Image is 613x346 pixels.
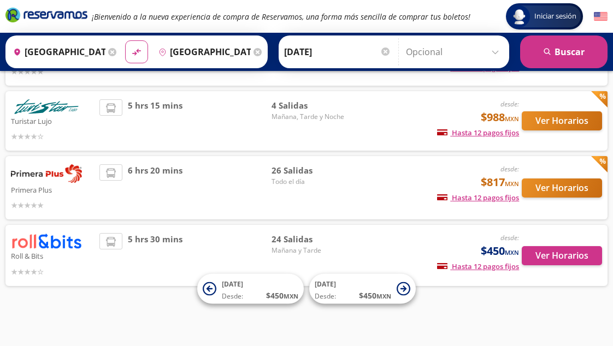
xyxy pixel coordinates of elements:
img: Turistar Lujo [11,99,82,114]
small: MXN [505,248,519,256]
img: Roll & Bits [11,233,82,249]
p: Roll & Bits [11,249,94,262]
button: English [594,10,608,23]
em: desde: [500,99,519,109]
span: Hasta 12 pagos fijos [437,193,519,202]
span: $450 [481,243,519,259]
a: Brand Logo [5,7,87,26]
button: Ver Horarios [522,178,602,198]
small: MXN [505,180,519,188]
button: Ver Horarios [522,246,602,265]
small: MXN [284,292,298,300]
em: ¡Bienvenido a la nueva experiencia de compra de Reservamos, una forma más sencilla de comprar tus... [92,11,470,22]
span: Desde: [222,291,243,301]
span: Iniciar sesión [530,11,581,22]
i: Brand Logo [5,7,87,23]
span: Todo el día [272,177,348,187]
span: $ 450 [266,290,298,301]
img: Primera Plus [11,164,82,183]
span: Desde: [315,291,336,301]
span: $988 [481,109,519,126]
span: 6 hrs 20 mins [128,164,182,211]
span: $ 450 [359,290,391,301]
small: MXN [505,115,519,123]
span: [DATE] [222,279,243,289]
span: [DATE] [315,279,336,289]
span: 4 Salidas [272,99,348,112]
span: 5 hrs 30 mins [128,233,182,277]
span: 5 hrs 15 mins [128,99,182,142]
small: MXN [376,292,391,300]
button: Ver Horarios [522,111,602,130]
input: Buscar Origen [9,38,105,65]
span: Hasta 12 pagos fijos [437,261,519,271]
button: [DATE]Desde:$450MXN [197,274,304,304]
input: Elegir Fecha [284,38,391,65]
p: Primera Plus [11,183,94,196]
span: $817 [481,174,519,190]
span: 26 Salidas [272,164,348,177]
p: Turistar Lujo [11,114,94,127]
span: Mañana, Tarde y Noche [272,112,348,122]
em: desde: [500,164,519,174]
button: [DATE]Desde:$450MXN [309,274,416,304]
span: Mañana y Tarde [272,246,348,255]
span: 24 Salidas [272,233,348,246]
input: Opcional [406,38,504,65]
em: desde: [500,233,519,242]
input: Buscar Destino [154,38,251,65]
span: Hasta 12 pagos fijos [437,128,519,138]
button: Buscar [520,35,608,68]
